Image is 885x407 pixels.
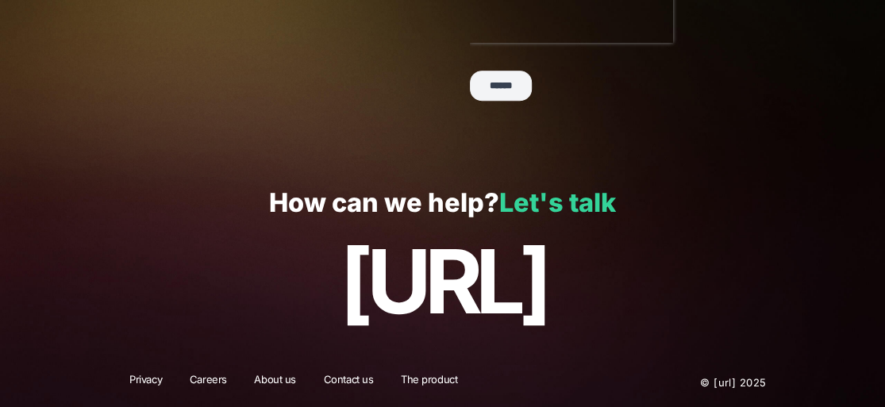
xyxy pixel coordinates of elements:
a: Careers [179,372,237,393]
a: Privacy [119,372,172,393]
p: [URL] [34,232,850,331]
a: The product [391,372,468,393]
p: How can we help? [34,189,850,218]
a: Let's talk [499,187,616,218]
p: © [URL] 2025 [604,372,766,393]
a: Contact us [314,372,384,393]
a: About us [244,372,306,393]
